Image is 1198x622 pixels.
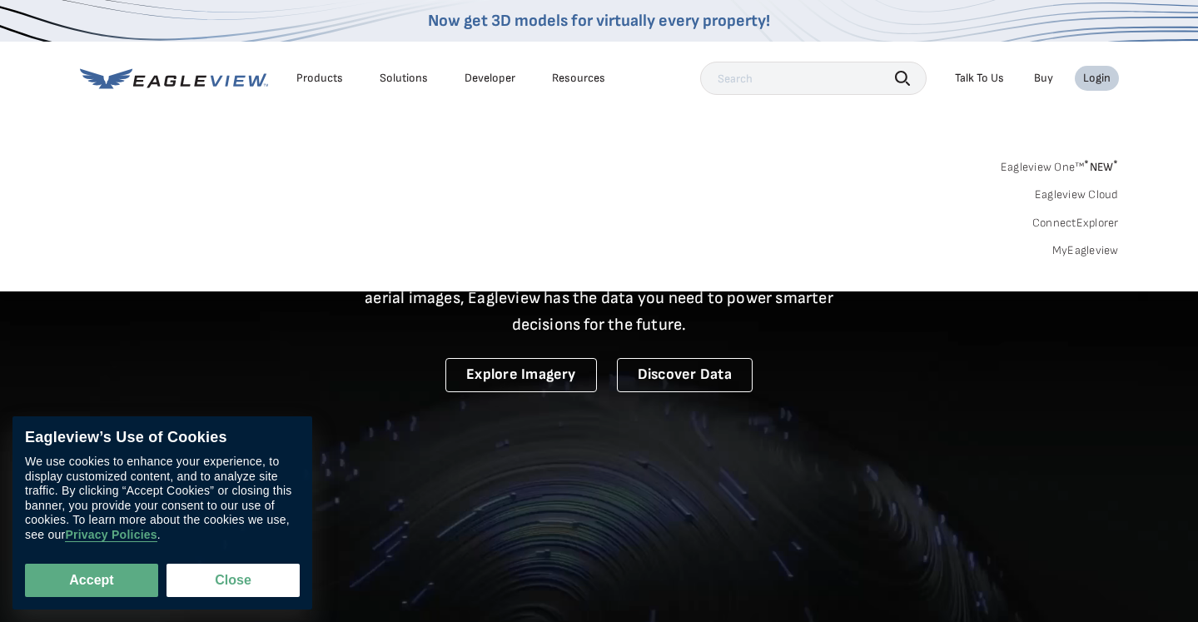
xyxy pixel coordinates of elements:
button: Close [167,564,300,597]
a: ConnectExplorer [1032,216,1119,231]
div: Products [296,71,343,86]
a: Eagleview One™*NEW* [1001,155,1119,174]
div: Talk To Us [955,71,1004,86]
p: A new era starts here. Built on more than 3.5 billion high-resolution aerial images, Eagleview ha... [345,258,854,338]
a: Eagleview Cloud [1035,187,1119,202]
div: Solutions [380,71,428,86]
div: Resources [552,71,605,86]
div: Eagleview’s Use of Cookies [25,429,300,447]
div: Login [1083,71,1111,86]
a: MyEagleview [1052,243,1119,258]
a: Explore Imagery [445,358,597,392]
a: Now get 3D models for virtually every property! [428,11,770,31]
input: Search [700,62,927,95]
div: We use cookies to enhance your experience, to display customized content, and to analyze site tra... [25,455,300,543]
a: Developer [465,71,515,86]
a: Privacy Policies [65,529,157,543]
span: NEW [1084,160,1118,174]
button: Accept [25,564,158,597]
a: Buy [1034,71,1053,86]
a: Discover Data [617,358,753,392]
